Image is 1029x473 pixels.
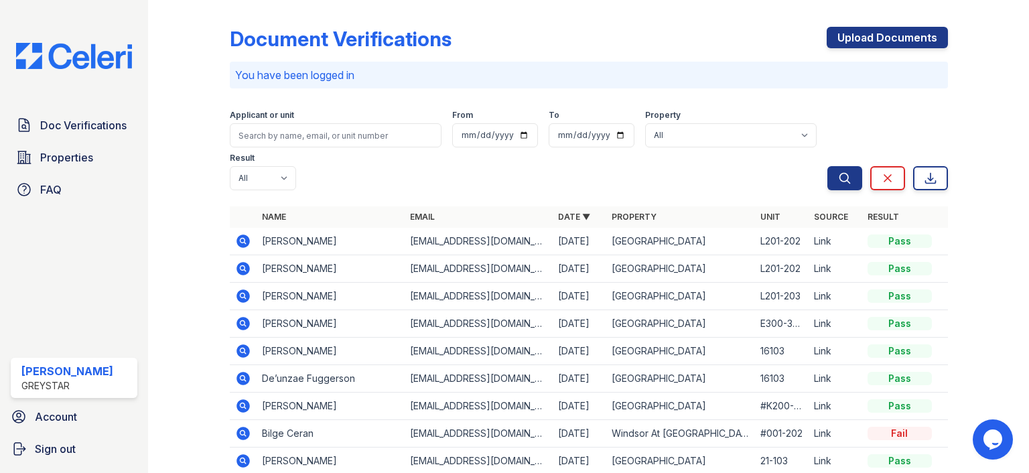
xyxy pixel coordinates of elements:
span: Doc Verifications [40,117,127,133]
div: Pass [868,399,932,413]
td: [DATE] [553,228,606,255]
td: De’unzae Fuggerson [257,365,405,393]
a: Doc Verifications [11,112,137,139]
div: Document Verifications [230,27,452,51]
div: Pass [868,234,932,248]
div: Pass [868,372,932,385]
td: [EMAIL_ADDRESS][DOMAIN_NAME] [405,310,553,338]
a: Email [410,212,435,222]
td: [GEOGRAPHIC_DATA] [606,255,754,283]
td: Link [809,393,862,420]
td: Link [809,228,862,255]
label: Result [230,153,255,163]
a: Source [814,212,848,222]
td: #K200-301 [755,393,809,420]
div: Pass [868,454,932,468]
td: [PERSON_NAME] [257,283,405,310]
td: [GEOGRAPHIC_DATA] [606,338,754,365]
td: [GEOGRAPHIC_DATA] [606,310,754,338]
td: [EMAIL_ADDRESS][DOMAIN_NAME] [405,393,553,420]
td: [DATE] [553,393,606,420]
td: Bilge Ceran [257,420,405,448]
div: Fail [868,427,932,440]
input: Search by name, email, or unit number [230,123,441,147]
td: [EMAIL_ADDRESS][DOMAIN_NAME] [405,338,553,365]
a: Upload Documents [827,27,948,48]
div: Greystar [21,379,113,393]
span: Sign out [35,441,76,457]
td: Link [809,310,862,338]
label: To [549,110,559,121]
td: [GEOGRAPHIC_DATA] [606,365,754,393]
td: [PERSON_NAME] [257,310,405,338]
a: FAQ [11,176,137,203]
td: Link [809,338,862,365]
td: [DATE] [553,365,606,393]
label: Applicant or unit [230,110,294,121]
td: [DATE] [553,255,606,283]
td: [PERSON_NAME] [257,393,405,420]
td: Link [809,365,862,393]
p: You have been logged in [235,67,943,83]
a: Sign out [5,435,143,462]
label: From [452,110,473,121]
td: [DATE] [553,310,606,338]
td: [EMAIL_ADDRESS][DOMAIN_NAME] [405,228,553,255]
td: Link [809,420,862,448]
td: [EMAIL_ADDRESS][DOMAIN_NAME] [405,255,553,283]
td: [GEOGRAPHIC_DATA] [606,283,754,310]
td: Windsor At [GEOGRAPHIC_DATA] [606,420,754,448]
td: [EMAIL_ADDRESS][DOMAIN_NAME] [405,365,553,393]
td: [DATE] [553,338,606,365]
td: L201-202 [755,228,809,255]
a: Properties [11,144,137,171]
td: #001-202 [755,420,809,448]
td: [EMAIL_ADDRESS][DOMAIN_NAME] [405,283,553,310]
td: L201-203 [755,283,809,310]
a: Property [612,212,657,222]
div: [PERSON_NAME] [21,363,113,379]
a: Result [868,212,899,222]
td: [GEOGRAPHIC_DATA] [606,228,754,255]
td: [GEOGRAPHIC_DATA] [606,393,754,420]
a: Name [262,212,286,222]
td: [DATE] [553,420,606,448]
iframe: chat widget [973,419,1016,460]
td: [PERSON_NAME] [257,338,405,365]
div: Pass [868,289,932,303]
td: 16103 [755,338,809,365]
label: Property [645,110,681,121]
div: Pass [868,344,932,358]
td: L201-202 [755,255,809,283]
td: E300-303 [755,310,809,338]
a: Date ▼ [558,212,590,222]
td: 16103 [755,365,809,393]
td: Link [809,255,862,283]
td: [PERSON_NAME] [257,255,405,283]
div: Pass [868,317,932,330]
td: Link [809,283,862,310]
a: Unit [760,212,780,222]
span: Account [35,409,77,425]
a: Account [5,403,143,430]
span: Properties [40,149,93,165]
td: [PERSON_NAME] [257,228,405,255]
div: Pass [868,262,932,275]
img: CE_Logo_Blue-a8612792a0a2168367f1c8372b55b34899dd931a85d93a1a3d3e32e68fde9ad4.png [5,43,143,69]
td: [EMAIL_ADDRESS][DOMAIN_NAME] [405,420,553,448]
td: [DATE] [553,283,606,310]
span: FAQ [40,182,62,198]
